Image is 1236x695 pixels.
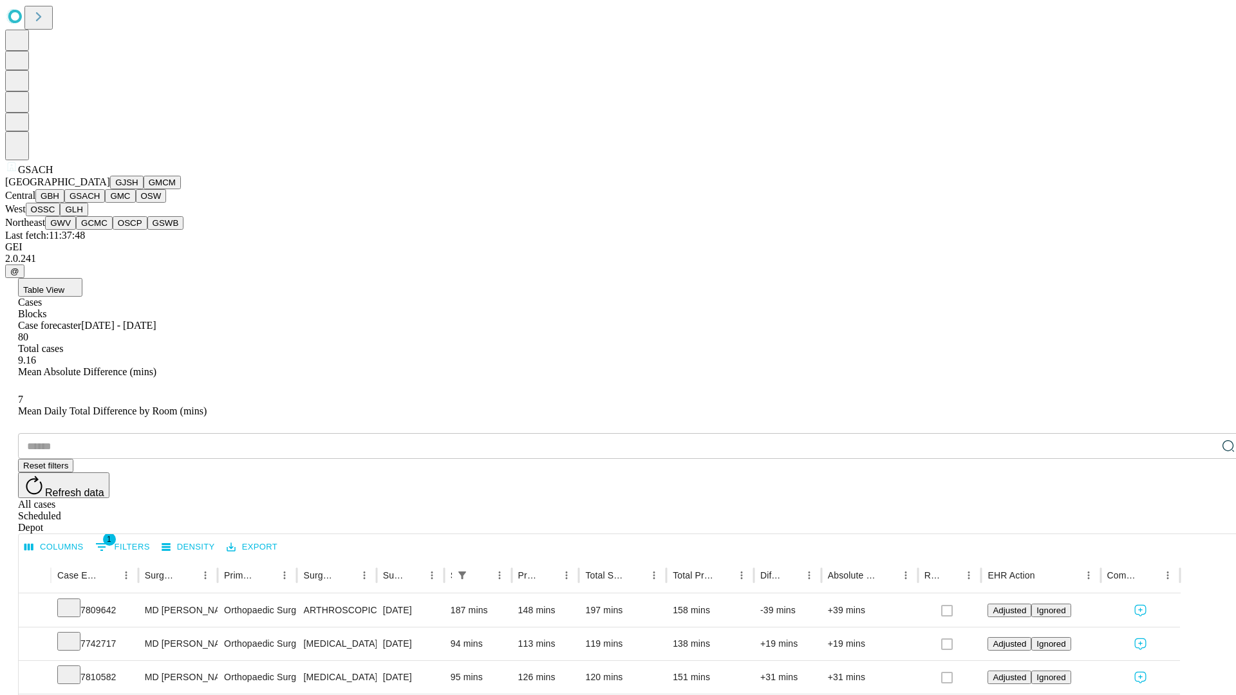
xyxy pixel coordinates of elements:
[673,570,713,580] div: Total Predicted Duration
[355,566,373,584] button: Menu
[257,566,276,584] button: Sort
[1031,637,1071,651] button: Ignored
[451,627,505,660] div: 94 mins
[303,570,335,580] div: Surgery Name
[924,570,941,580] div: Resolved in EHR
[337,566,355,584] button: Sort
[760,570,781,580] div: Difference
[23,461,68,470] span: Reset filters
[145,627,211,660] div: MD [PERSON_NAME] [PERSON_NAME] Md
[760,627,815,660] div: +19 mins
[828,627,912,660] div: +19 mins
[453,566,471,584] div: 1 active filter
[18,164,53,175] span: GSACH
[5,253,1231,264] div: 2.0.241
[673,594,747,627] div: 158 mins
[117,566,135,584] button: Menu
[1036,566,1054,584] button: Sort
[383,661,438,694] div: [DATE]
[715,566,733,584] button: Sort
[145,661,211,694] div: MD [PERSON_NAME] [PERSON_NAME] Md
[60,203,88,216] button: GLH
[451,570,452,580] div: Scheduled In Room Duration
[5,230,85,241] span: Last fetch: 11:37:48
[1141,566,1159,584] button: Sort
[1107,570,1139,580] div: Comments
[645,566,663,584] button: Menu
[224,594,290,627] div: Orthopaedic Surgery
[57,570,98,580] div: Case Epic Id
[57,661,132,694] div: 7810582
[18,459,73,472] button: Reset filters
[303,594,370,627] div: ARTHROSCOPICALLY AIDED ACL RECONSTRUCTION
[21,537,87,557] button: Select columns
[760,594,815,627] div: -39 mins
[988,671,1031,684] button: Adjusted
[92,537,153,557] button: Show filters
[25,667,44,689] button: Expand
[1036,639,1065,649] span: Ignored
[383,594,438,627] div: [DATE]
[518,627,573,660] div: 113 mins
[585,627,660,660] div: 119 mins
[25,633,44,656] button: Expand
[18,331,28,342] span: 80
[18,320,81,331] span: Case forecaster
[224,627,290,660] div: Orthopaedic Surgery
[760,661,815,694] div: +31 mins
[5,176,110,187] span: [GEOGRAPHIC_DATA]
[23,285,64,295] span: Table View
[45,216,76,230] button: GWV
[303,627,370,660] div: [MEDICAL_DATA] [MEDICAL_DATA]
[673,627,747,660] div: 138 mins
[57,594,132,627] div: 7809642
[196,566,214,584] button: Menu
[491,566,509,584] button: Menu
[18,343,63,354] span: Total cases
[383,627,438,660] div: [DATE]
[25,600,44,622] button: Expand
[733,566,751,584] button: Menu
[557,566,576,584] button: Menu
[627,566,645,584] button: Sort
[99,566,117,584] button: Sort
[988,637,1031,651] button: Adjusted
[383,570,404,580] div: Surgery Date
[1036,672,1065,682] span: Ignored
[81,320,156,331] span: [DATE] - [DATE]
[1031,671,1071,684] button: Ignored
[518,594,573,627] div: 148 mins
[473,566,491,584] button: Sort
[105,189,135,203] button: GMC
[782,566,800,584] button: Sort
[35,189,64,203] button: GBH
[76,216,113,230] button: GCMC
[178,566,196,584] button: Sort
[103,533,116,546] span: 1
[144,176,181,189] button: GMCM
[147,216,184,230] button: GSWB
[5,217,45,228] span: Northeast
[26,203,61,216] button: OSSC
[828,570,877,580] div: Absolute Difference
[673,661,747,694] div: 151 mins
[5,241,1231,253] div: GEI
[423,566,441,584] button: Menu
[879,566,897,584] button: Sort
[451,594,505,627] div: 187 mins
[18,472,109,498] button: Refresh data
[303,661,370,694] div: [MEDICAL_DATA] [MEDICAL_DATA]
[993,606,1026,615] span: Adjusted
[451,661,505,694] div: 95 mins
[64,189,105,203] button: GSACH
[223,537,281,557] button: Export
[158,537,218,557] button: Density
[585,594,660,627] div: 197 mins
[5,264,24,278] button: @
[828,661,912,694] div: +31 mins
[145,594,211,627] div: MD [PERSON_NAME] [PERSON_NAME] Md
[988,570,1035,580] div: EHR Action
[1036,606,1065,615] span: Ignored
[224,570,256,580] div: Primary Service
[10,266,19,276] span: @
